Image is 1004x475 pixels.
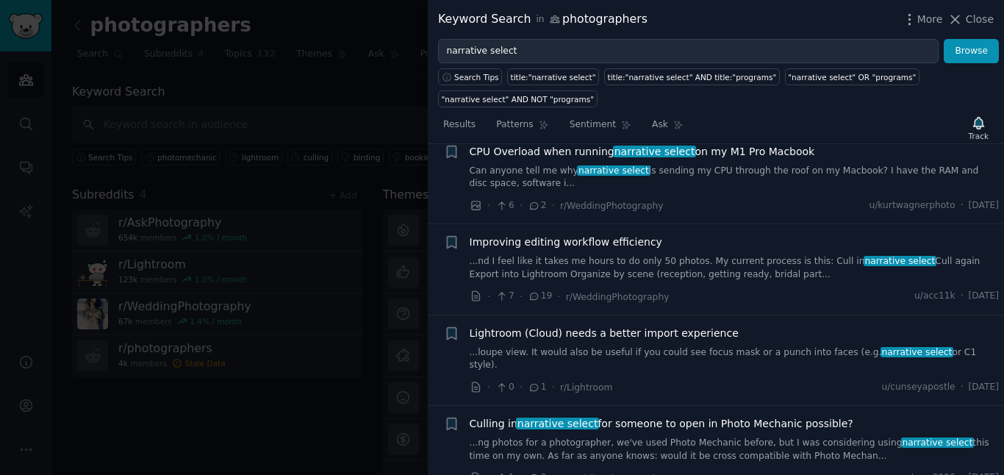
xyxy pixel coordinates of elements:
a: CPU Overload when runningnarrative selecton my M1 Pro Macbook [470,144,815,160]
a: Improving editing workflow efficiency [470,235,662,250]
span: · [961,199,964,213]
span: · [520,198,523,213]
span: narrative select [577,165,650,176]
span: · [520,289,523,304]
a: ...nd I feel like it takes me hours to do only 50 photos. My current process is this: Cull innarr... [470,255,1000,281]
a: Results [438,113,481,143]
span: [DATE] [969,290,999,303]
span: Patterns [496,118,533,132]
button: Search Tips [438,68,502,85]
a: Culling innarrative selectfor someone to open in Photo Mechanic possible? [470,416,853,432]
span: More [917,12,943,27]
span: · [961,290,964,303]
span: Ask [652,118,668,132]
span: [DATE] [969,381,999,394]
span: · [557,289,560,304]
span: Results [443,118,476,132]
a: title:"narrative select" [507,68,599,85]
span: 7 [495,290,514,303]
span: Sentiment [570,118,616,132]
a: title:"narrative select" AND title:"programs" [604,68,780,85]
span: r/WeddingPhotography [566,292,670,302]
button: Track [964,113,994,143]
span: narrative select [901,438,974,448]
span: 1 [528,381,546,394]
a: ...loupe view. It would also be useful if you could see focus mask or a punch into faces (e.g.nar... [470,346,1000,372]
span: narrative select [516,418,599,429]
span: · [520,379,523,395]
a: Patterns [491,113,553,143]
span: r/Lightroom [560,382,612,393]
span: · [487,289,490,304]
span: narrative select [864,256,936,266]
span: narrative select [881,347,953,357]
input: Try a keyword related to your business [438,39,939,64]
div: title:"narrative select" [511,72,596,82]
a: Sentiment [564,113,637,143]
div: "narrative select" OR "programs" [788,72,916,82]
span: 2 [528,199,546,213]
span: u/cunseyapostle [881,381,955,394]
span: narrative select [613,146,696,157]
a: "narrative select" OR "programs" [785,68,919,85]
span: 6 [495,199,514,213]
span: · [552,379,555,395]
span: Search Tips [454,72,499,82]
a: Can anyone tell me whynarrative selectis sending my CPU through the roof on my Macbook? I have th... [470,165,1000,190]
a: Ask [647,113,689,143]
a: "narrative select" AND NOT "programs" [438,90,598,107]
span: r/WeddingPhotography [560,201,664,211]
button: More [902,12,943,27]
span: u/kurtwagnerphoto [869,199,955,213]
span: 19 [528,290,552,303]
span: · [487,379,490,395]
span: · [961,381,964,394]
span: in [536,13,544,26]
button: Close [947,12,994,27]
span: 0 [495,381,514,394]
div: Keyword Search photographers [438,10,648,29]
span: · [552,198,555,213]
button: Browse [944,39,999,64]
div: "narrative select" AND NOT "programs" [442,94,595,104]
span: Close [966,12,994,27]
a: Lightroom (Cloud) needs a better import experience [470,326,739,341]
span: Culling in for someone to open in Photo Mechanic possible? [470,416,853,432]
span: · [487,198,490,213]
div: Track [969,131,989,141]
span: CPU Overload when running on my M1 Pro Macbook [470,144,815,160]
span: u/acc11k [914,290,955,303]
a: ...ng photos for a photographer, we've used Photo Mechanic before, but I was considering usingnar... [470,437,1000,463]
div: title:"narrative select" AND title:"programs" [608,72,777,82]
span: [DATE] [969,199,999,213]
